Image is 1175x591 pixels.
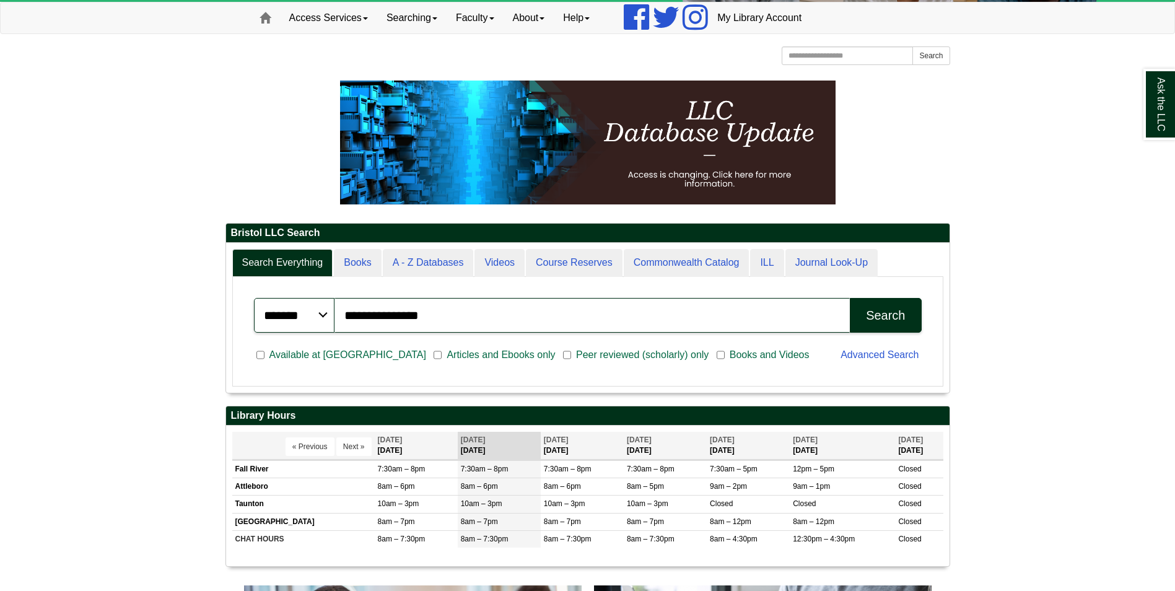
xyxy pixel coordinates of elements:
[627,436,652,444] span: [DATE]
[710,517,751,526] span: 8am – 12pm
[708,2,811,33] a: My Library Account
[793,436,818,444] span: [DATE]
[434,349,442,361] input: Articles and Ebooks only
[461,517,498,526] span: 8am – 7pm
[563,349,571,361] input: Peer reviewed (scholarly) only
[461,535,509,543] span: 8am – 7:30pm
[627,482,664,491] span: 8am – 5pm
[850,298,921,333] button: Search
[793,517,834,526] span: 8am – 12pm
[378,482,415,491] span: 8am – 6pm
[898,517,921,526] span: Closed
[442,348,560,362] span: Articles and Ebooks only
[571,348,714,362] span: Peer reviewed (scholarly) only
[232,530,375,548] td: CHAT HOURS
[544,517,581,526] span: 8am – 7pm
[624,432,707,460] th: [DATE]
[378,535,426,543] span: 8am – 7:30pm
[232,478,375,496] td: Attleboro
[750,249,784,277] a: ILL
[624,249,749,277] a: Commonwealth Catalog
[785,249,878,277] a: Journal Look-Up
[447,2,504,33] a: Faculty
[378,465,426,473] span: 7:30am – 8pm
[912,46,950,65] button: Search
[898,535,921,543] span: Closed
[554,2,599,33] a: Help
[226,406,950,426] h2: Library Hours
[841,349,919,360] a: Advanced Search
[725,348,815,362] span: Books and Videos
[232,496,375,513] td: Taunton
[461,482,498,491] span: 8am – 6pm
[378,436,403,444] span: [DATE]
[717,349,725,361] input: Books and Videos
[375,432,458,460] th: [DATE]
[627,465,675,473] span: 7:30am – 8pm
[898,499,921,508] span: Closed
[226,224,950,243] h2: Bristol LLC Search
[627,517,664,526] span: 8am – 7pm
[898,482,921,491] span: Closed
[504,2,554,33] a: About
[461,499,502,508] span: 10am – 3pm
[710,465,758,473] span: 7:30am – 5pm
[264,348,431,362] span: Available at [GEOGRAPHIC_DATA]
[544,535,592,543] span: 8am – 7:30pm
[793,482,830,491] span: 9am – 1pm
[793,465,834,473] span: 12pm – 5pm
[474,249,525,277] a: Videos
[898,465,921,473] span: Closed
[378,499,419,508] span: 10am – 3pm
[232,249,333,277] a: Search Everything
[334,249,381,277] a: Books
[378,517,415,526] span: 8am – 7pm
[232,461,375,478] td: Fall River
[232,513,375,530] td: [GEOGRAPHIC_DATA]
[710,482,747,491] span: 9am – 2pm
[866,309,905,323] div: Search
[383,249,474,277] a: A - Z Databases
[793,535,855,543] span: 12:30pm – 4:30pm
[627,535,675,543] span: 8am – 7:30pm
[710,499,733,508] span: Closed
[256,349,264,361] input: Available at [GEOGRAPHIC_DATA]
[461,465,509,473] span: 7:30am – 8pm
[544,436,569,444] span: [DATE]
[544,465,592,473] span: 7:30am – 8pm
[707,432,790,460] th: [DATE]
[710,535,758,543] span: 8am – 4:30pm
[544,482,581,491] span: 8am – 6pm
[461,436,486,444] span: [DATE]
[710,436,735,444] span: [DATE]
[790,432,895,460] th: [DATE]
[544,499,585,508] span: 10am – 3pm
[895,432,943,460] th: [DATE]
[541,432,624,460] th: [DATE]
[526,249,622,277] a: Course Reserves
[336,437,372,456] button: Next »
[898,436,923,444] span: [DATE]
[280,2,377,33] a: Access Services
[340,81,836,204] img: HTML tutorial
[458,432,541,460] th: [DATE]
[377,2,447,33] a: Searching
[793,499,816,508] span: Closed
[286,437,334,456] button: « Previous
[627,499,668,508] span: 10am – 3pm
